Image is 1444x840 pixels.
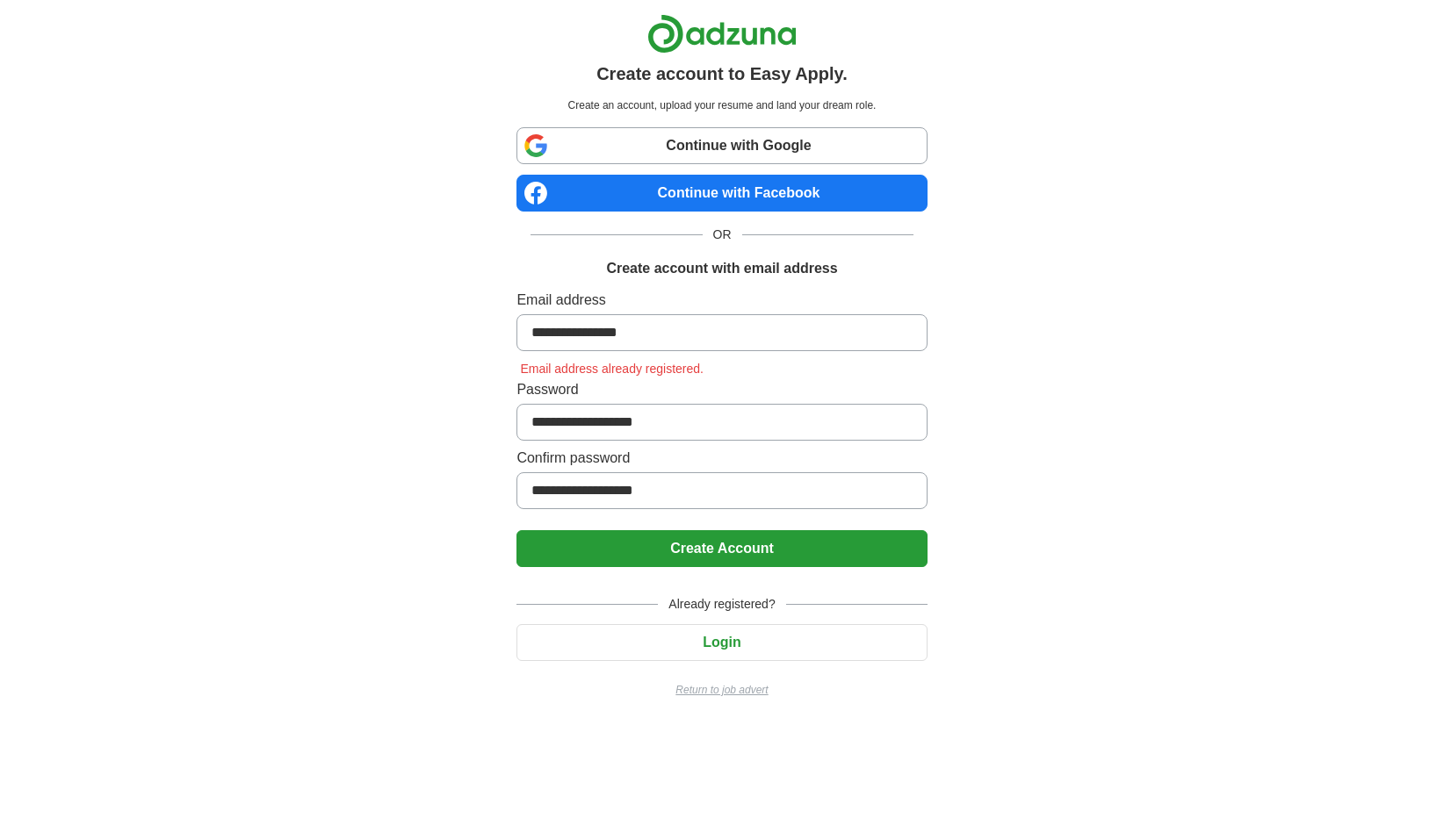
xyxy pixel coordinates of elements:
a: Return to job advert [516,682,927,698]
button: Login [516,624,927,661]
a: Continue with Google [516,127,927,164]
img: Adzuna logo [647,14,797,54]
p: Create an account, upload your resume and land your dream role. [520,97,923,113]
label: Password [516,379,927,400]
span: Already registered? [658,595,785,614]
label: Confirm password [516,448,927,469]
span: Email address already registered. [516,362,707,376]
h1: Create account with email address [606,258,837,279]
a: Login [516,635,927,650]
button: Create Account [516,530,927,567]
h1: Create account to Easy Apply. [596,61,848,87]
span: OR [703,226,742,244]
label: Email address [516,290,927,311]
a: Continue with Facebook [516,175,927,212]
